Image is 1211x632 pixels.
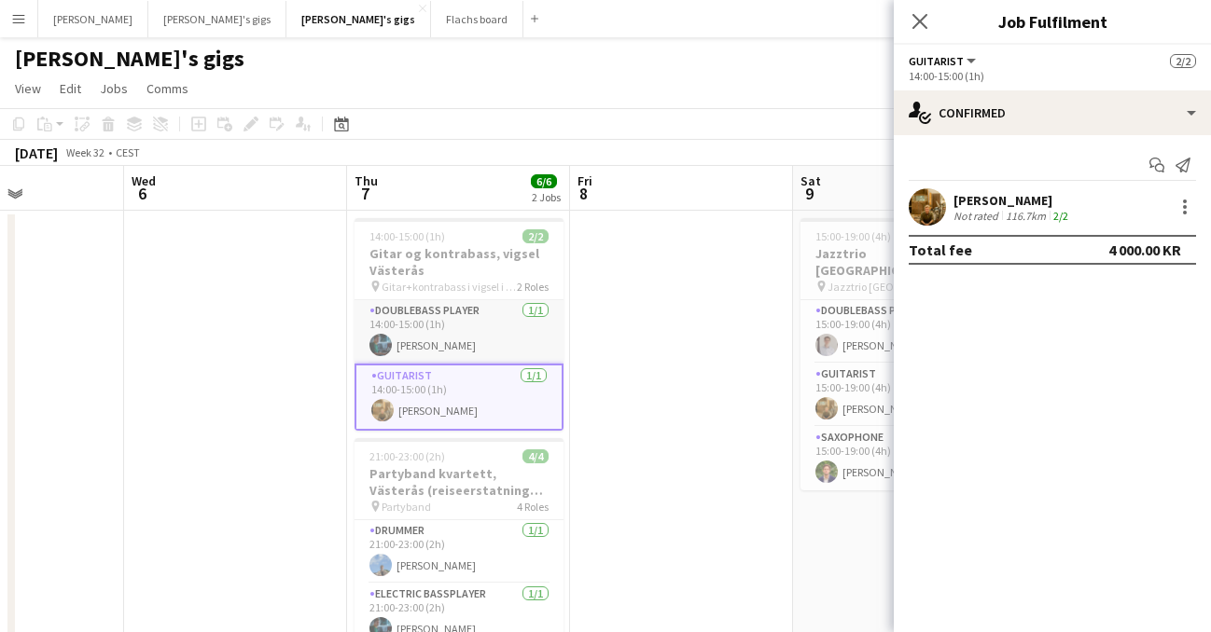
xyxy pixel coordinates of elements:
div: Total fee [909,240,972,259]
span: Week 32 [62,145,108,159]
span: 2/2 [1170,54,1196,68]
app-card-role: Drummer1/121:00-23:00 (2h)[PERSON_NAME] [355,520,564,584]
span: 9 [798,183,821,204]
a: Comms [139,76,196,101]
span: 15:00-19:00 (4h) [815,229,891,243]
span: 2 Roles [517,280,549,294]
a: Jobs [92,76,135,101]
app-job-card: 15:00-19:00 (4h)3/3Jazztrio [GEOGRAPHIC_DATA] Jazztrio [GEOGRAPHIC_DATA]3 RolesDoublebass Player1... [800,218,1009,490]
div: Confirmed [894,90,1211,135]
div: 14:00-15:00 (1h) [909,69,1196,83]
span: Fri [578,172,592,189]
span: 4 Roles [517,500,549,514]
h3: Gitar og kontrabass, vigsel Västerås [355,245,564,279]
a: Edit [52,76,89,101]
app-card-role: Doublebass Player1/115:00-19:00 (4h)[PERSON_NAME] [800,300,1009,364]
app-card-role: Guitarist1/114:00-15:00 (1h)[PERSON_NAME] [355,364,564,431]
span: Comms [146,80,188,97]
span: 6 [129,183,156,204]
span: Jazztrio [GEOGRAPHIC_DATA] [828,280,963,294]
div: 2 Jobs [532,190,561,204]
h3: Job Fulfilment [894,9,1211,34]
span: Wed [132,172,156,189]
span: Jobs [100,80,128,97]
a: View [7,76,49,101]
span: Edit [60,80,81,97]
div: CEST [116,145,140,159]
span: Guitarist [909,54,964,68]
h1: [PERSON_NAME]'s gigs [15,45,244,73]
h3: Jazztrio [GEOGRAPHIC_DATA] [800,245,1009,279]
div: [DATE] [15,144,58,162]
div: 4 000.00 KR [1108,240,1181,259]
span: 14:00-15:00 (1h) [369,229,445,243]
app-card-role: Saxophone1/115:00-19:00 (4h)[PERSON_NAME] [800,427,1009,490]
span: 4/4 [522,449,549,463]
span: 8 [575,183,592,204]
div: 116.7km [1002,209,1050,223]
button: [PERSON_NAME]'s gigs [148,1,286,37]
app-card-role: Guitarist1/115:00-19:00 (4h)[PERSON_NAME] [800,364,1009,427]
span: 7 [352,183,378,204]
span: Partyband [382,500,431,514]
h3: Partyband kvartett, Västerås (reiseerstatning tilkommer) [355,465,564,499]
div: [PERSON_NAME] [953,192,1072,209]
span: 6/6 [531,174,557,188]
button: [PERSON_NAME] [38,1,148,37]
button: Guitarist [909,54,979,68]
button: [PERSON_NAME]'s gigs [286,1,431,37]
span: Sat [800,172,821,189]
span: View [15,80,41,97]
app-skills-label: 2/2 [1053,209,1068,223]
app-card-role: Doublebass Player1/114:00-15:00 (1h)[PERSON_NAME] [355,300,564,364]
span: 21:00-23:00 (2h) [369,449,445,463]
span: Gitar+kontrabass i vigsel i Västerås [382,280,517,294]
span: Thu [355,172,378,189]
span: 2/2 [522,229,549,243]
div: Not rated [953,209,1002,223]
app-job-card: 14:00-15:00 (1h)2/2Gitar og kontrabass, vigsel Västerås Gitar+kontrabass i vigsel i Västerås2 Rol... [355,218,564,431]
button: Flachs board [431,1,523,37]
